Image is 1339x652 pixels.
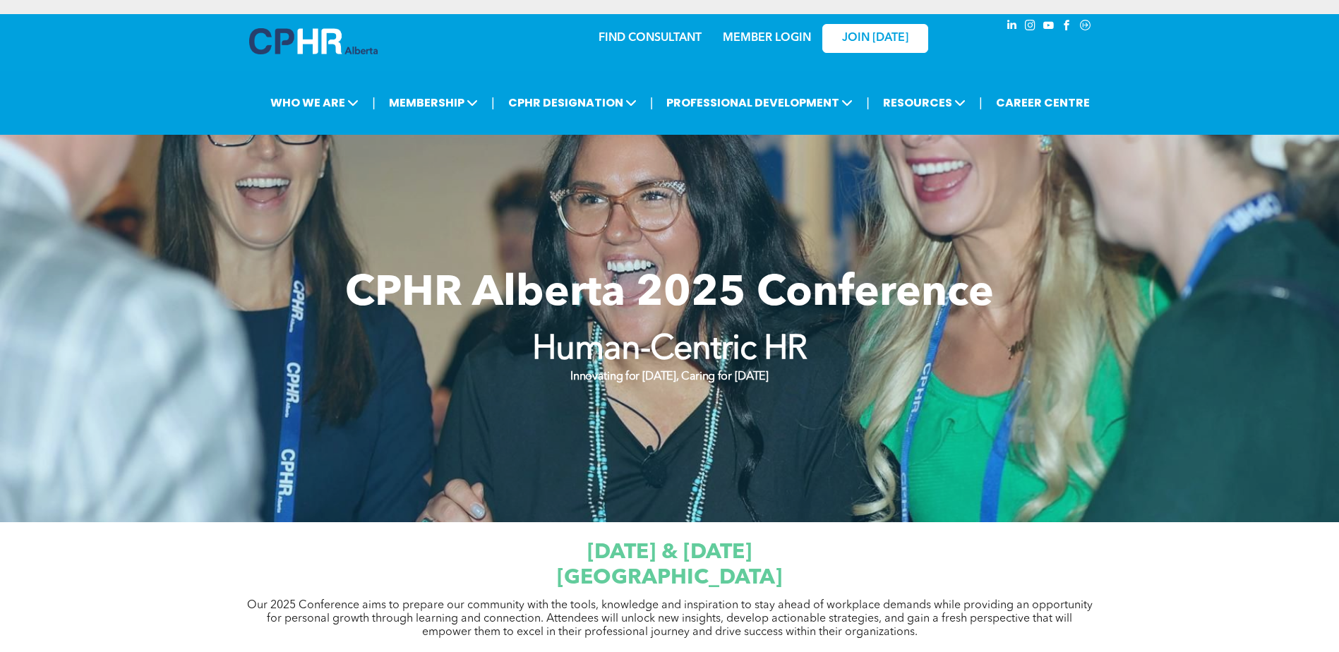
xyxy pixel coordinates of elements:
a: MEMBER LOGIN [723,32,811,44]
span: CPHR Alberta 2025 Conference [345,273,994,315]
a: Social network [1078,18,1093,37]
span: WHO WE ARE [266,90,363,116]
a: CAREER CENTRE [992,90,1094,116]
span: CPHR DESIGNATION [504,90,641,116]
a: JOIN [DATE] [822,24,928,53]
span: [DATE] & [DATE] [587,542,752,563]
span: PROFESSIONAL DEVELOPMENT [662,90,857,116]
span: Our 2025 Conference aims to prepare our community with the tools, knowledge and inspiration to st... [247,600,1093,638]
li: | [866,88,870,117]
strong: Innovating for [DATE], Caring for [DATE] [570,371,768,382]
a: linkedin [1004,18,1020,37]
span: RESOURCES [879,90,970,116]
li: | [979,88,983,117]
span: JOIN [DATE] [842,32,908,45]
li: | [372,88,376,117]
a: facebook [1059,18,1075,37]
strong: Human-Centric HR [532,333,807,367]
span: MEMBERSHIP [385,90,482,116]
li: | [650,88,654,117]
li: | [491,88,495,117]
a: instagram [1023,18,1038,37]
img: A blue and white logo for cp alberta [249,28,378,54]
span: [GEOGRAPHIC_DATA] [557,567,782,588]
a: youtube [1041,18,1057,37]
a: FIND CONSULTANT [599,32,702,44]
